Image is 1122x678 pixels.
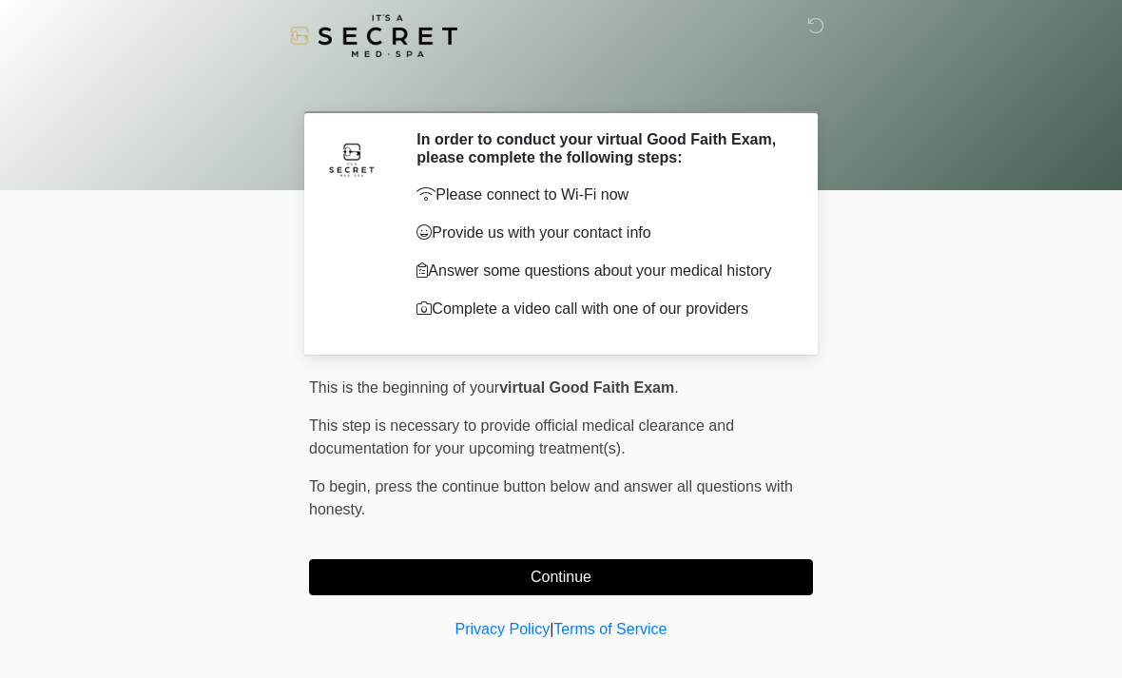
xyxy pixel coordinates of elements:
img: It's A Secret Med Spa Logo [290,14,457,57]
h1: ‎ ‎ [295,68,827,104]
a: Privacy Policy [455,621,551,637]
p: Provide us with your contact info [416,222,784,244]
p: Complete a video call with one of our providers [416,298,784,320]
button: Continue [309,559,813,595]
h2: In order to conduct your virtual Good Faith Exam, please complete the following steps: [416,130,784,166]
p: Answer some questions about your medical history [416,260,784,282]
a: Terms of Service [553,621,667,637]
span: To begin, [309,478,375,494]
a: | [550,621,553,637]
span: This step is necessary to provide official medical clearance and documentation for your upcoming ... [309,417,734,456]
span: . [674,379,678,396]
span: press the continue button below and answer all questions with honesty. [309,478,793,517]
p: Please connect to Wi-Fi now [416,184,784,206]
strong: virtual Good Faith Exam [499,379,674,396]
img: Agent Avatar [323,130,380,187]
span: This is the beginning of your [309,379,499,396]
